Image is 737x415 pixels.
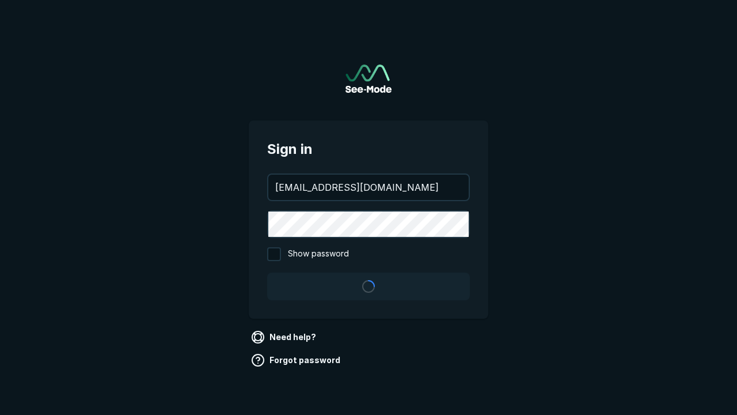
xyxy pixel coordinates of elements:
a: Forgot password [249,351,345,369]
a: Need help? [249,328,321,346]
input: your@email.com [268,175,469,200]
a: Go to sign in [345,65,392,93]
img: See-Mode Logo [345,65,392,93]
span: Show password [288,247,349,261]
span: Sign in [267,139,470,160]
